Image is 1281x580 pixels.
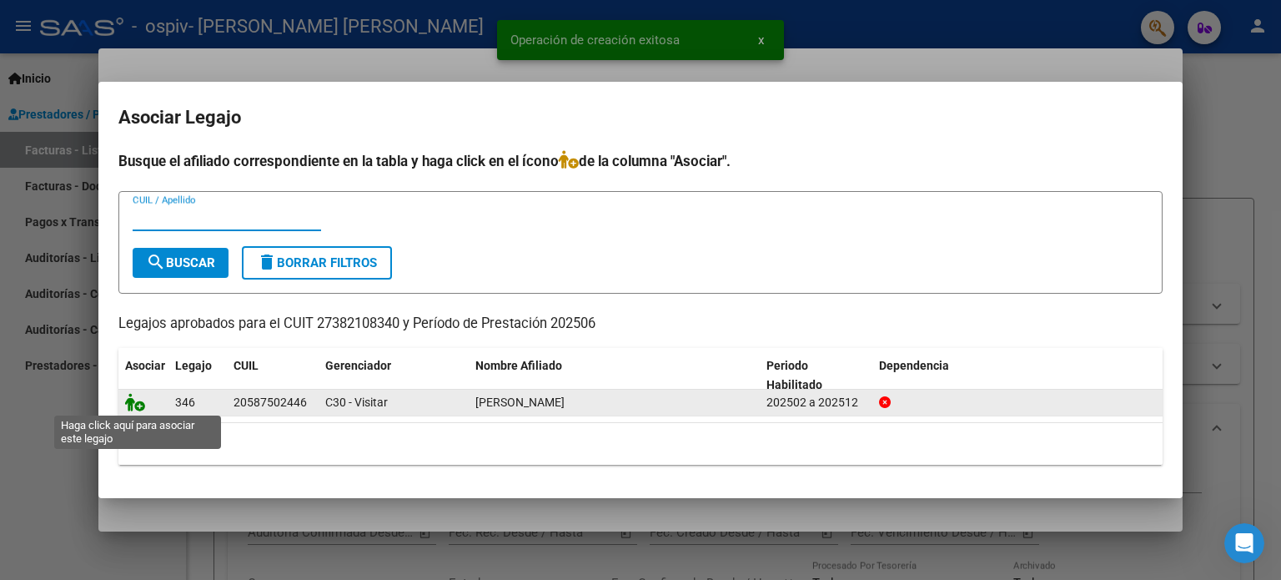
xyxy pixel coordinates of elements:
[133,248,229,278] button: Buscar
[257,255,377,270] span: Borrar Filtros
[872,348,1163,403] datatable-header-cell: Dependencia
[1224,523,1264,563] iframe: Intercom live chat
[242,246,392,280] button: Borrar Filtros
[234,359,259,372] span: CUIL
[475,396,565,409] span: SINGH CESAR JONAS
[175,396,195,409] span: 346
[469,348,760,403] datatable-header-cell: Nombre Afiliado
[118,423,1163,465] div: 1 registros
[118,102,1163,134] h2: Asociar Legajo
[319,348,469,403] datatable-header-cell: Gerenciador
[118,150,1163,172] h4: Busque el afiliado correspondiente en la tabla y haga click en el ícono de la columna "Asociar".
[146,252,166,272] mat-icon: search
[766,359,822,391] span: Periodo Habilitado
[227,348,319,403] datatable-header-cell: CUIL
[118,348,168,403] datatable-header-cell: Asociar
[766,393,866,412] div: 202502 a 202512
[175,359,212,372] span: Legajo
[325,396,388,409] span: C30 - Visitar
[879,359,949,372] span: Dependencia
[146,255,215,270] span: Buscar
[118,314,1163,335] p: Legajos aprobados para el CUIT 27382108340 y Período de Prestación 202506
[257,252,277,272] mat-icon: delete
[760,348,872,403] datatable-header-cell: Periodo Habilitado
[125,359,165,372] span: Asociar
[168,348,227,403] datatable-header-cell: Legajo
[475,359,562,372] span: Nombre Afiliado
[234,393,307,412] div: 20587502446
[325,359,391,372] span: Gerenciador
